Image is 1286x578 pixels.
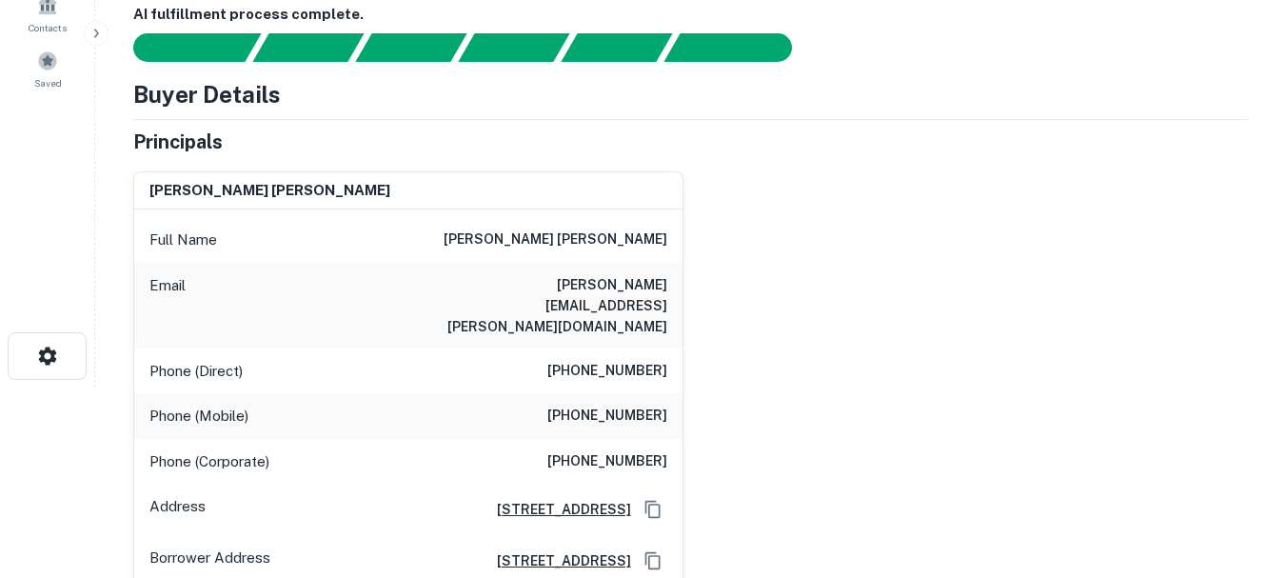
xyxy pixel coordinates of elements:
[34,75,62,90] span: Saved
[482,499,631,520] a: [STREET_ADDRESS]
[639,495,667,524] button: Copy Address
[444,229,667,251] h6: [PERSON_NAME] [PERSON_NAME]
[149,547,270,575] p: Borrower Address
[149,405,248,428] p: Phone (Mobile)
[458,33,569,62] div: Principals found, AI now looking for contact information...
[439,274,667,337] h6: [PERSON_NAME][EMAIL_ADDRESS][PERSON_NAME][DOMAIN_NAME]
[664,33,815,62] div: AI fulfillment process complete.
[149,274,186,337] p: Email
[149,495,206,524] p: Address
[133,128,223,156] h5: Principals
[355,33,466,62] div: Documents found, AI parsing details...
[149,180,390,202] h6: [PERSON_NAME] [PERSON_NAME]
[561,33,672,62] div: Principals found, still searching for contact information. This may take time...
[547,360,667,383] h6: [PHONE_NUMBER]
[133,4,1248,26] h6: AI fulfillment process complete.
[1191,426,1286,517] iframe: Chat Widget
[149,229,217,251] p: Full Name
[252,33,364,62] div: Your request is received and processing...
[639,547,667,575] button: Copy Address
[149,360,243,383] p: Phone (Direct)
[133,77,281,111] h4: Buyer Details
[6,43,89,94] a: Saved
[547,450,667,473] h6: [PHONE_NUMBER]
[149,450,269,473] p: Phone (Corporate)
[547,405,667,428] h6: [PHONE_NUMBER]
[110,33,253,62] div: Sending borrower request to AI...
[482,550,631,571] a: [STREET_ADDRESS]
[29,20,67,35] span: Contacts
